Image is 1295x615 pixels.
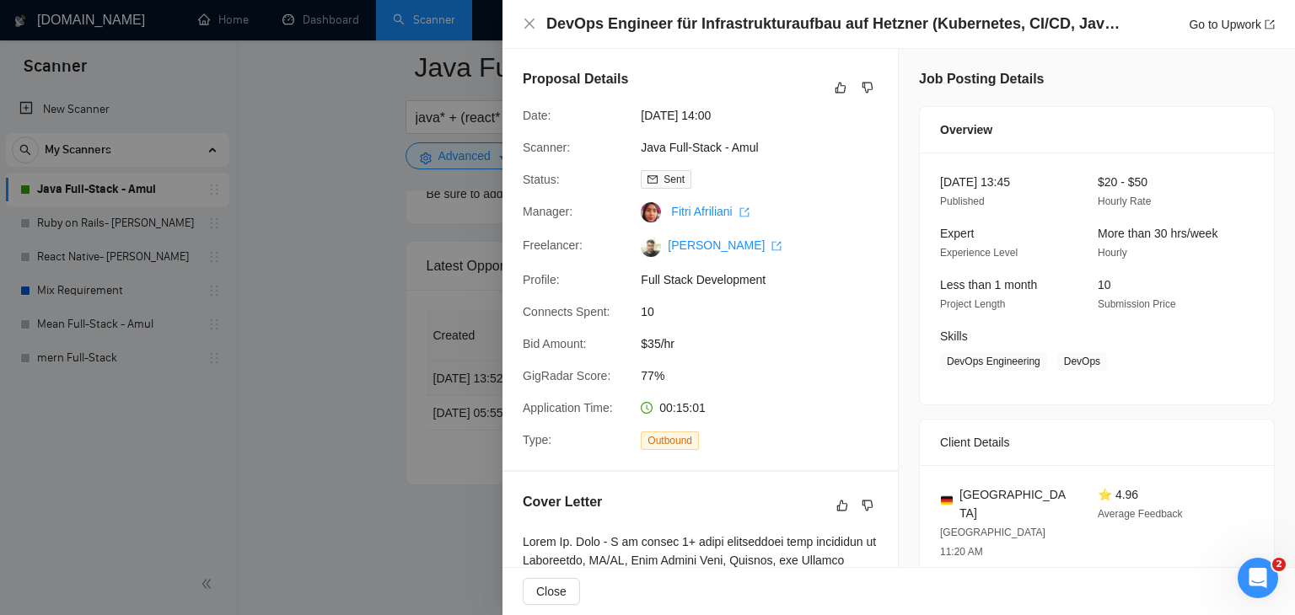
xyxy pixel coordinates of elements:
[940,352,1047,371] span: DevOps Engineering
[641,366,894,385] span: 77%
[940,420,1254,465] div: Client Details
[641,138,894,157] span: Java Full-Stack - Amul
[739,207,750,217] span: export
[523,17,536,31] button: Close
[523,305,610,318] span: Connects Spent:
[940,298,1005,310] span: Project Length
[523,578,580,605] button: Close
[523,401,613,414] span: Application Time:
[1272,558,1286,571] span: 2
[919,69,1044,89] h5: Job Posting Details
[671,205,749,218] a: Fitri Afriliani export
[771,241,782,251] span: export
[940,247,1018,259] span: Experience Level
[523,238,583,252] span: Freelancer:
[664,174,685,185] span: Sent
[959,485,1071,522] span: [GEOGRAPHIC_DATA]
[641,237,661,257] img: c1l2_TBxlHejGKdnDaTq9S-6n0QV31dqpEux1HMRGu3JNlR_JlmQfofGGh-KWgzGYj
[835,81,846,94] span: like
[523,69,628,89] h5: Proposal Details
[641,106,894,125] span: [DATE] 14:00
[668,238,782,252] a: [PERSON_NAME] export
[1098,488,1138,501] span: ⭐ 4.96
[1057,352,1107,371] span: DevOps
[546,13,1128,35] h4: DevOps Engineer für Infrastrukturaufbau auf Hetzner (Kubernetes, CI/CD, Java Spring Boot)
[1098,227,1217,240] span: More than 30 hrs/week
[862,499,873,512] span: dislike
[523,173,560,186] span: Status:
[940,195,985,207] span: Published
[1265,19,1275,29] span: export
[523,433,551,447] span: Type:
[1098,298,1176,310] span: Submission Price
[523,337,587,350] span: Bid Amount:
[523,141,570,154] span: Scanner:
[1098,175,1147,189] span: $20 - $50
[1098,195,1151,207] span: Hourly Rate
[941,495,953,506] img: 🇩🇪
[523,17,536,30] span: close
[1098,278,1111,291] span: 10
[862,81,873,94] span: dislike
[641,270,894,289] span: Full Stack Development
[659,401,706,414] span: 00:15:01
[857,495,878,516] button: dislike
[940,527,1045,558] span: [GEOGRAPHIC_DATA] 11:20 AM
[523,273,560,286] span: Profile:
[836,499,848,512] span: like
[1238,558,1278,598] iframe: Intercom live chat
[523,205,572,218] span: Manager:
[830,78,851,98] button: like
[523,492,602,512] h5: Cover Letter
[940,227,974,240] span: Expert
[641,431,699,450] span: Outbound
[940,120,992,139] span: Overview
[641,334,894,353] span: $35/hr
[1098,247,1127,259] span: Hourly
[1189,18,1275,31] a: Go to Upworkexport
[940,278,1037,291] span: Less than 1 month
[536,582,567,601] span: Close
[641,302,894,321] span: 10
[641,402,653,414] span: clock-circle
[832,495,852,516] button: like
[523,369,610,382] span: GigRadar Score:
[523,109,551,122] span: Date:
[940,329,968,343] span: Skills
[647,174,658,184] span: mail
[857,78,878,98] button: dislike
[1098,508,1183,520] span: Average Feedback
[940,175,1010,189] span: [DATE] 13:45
